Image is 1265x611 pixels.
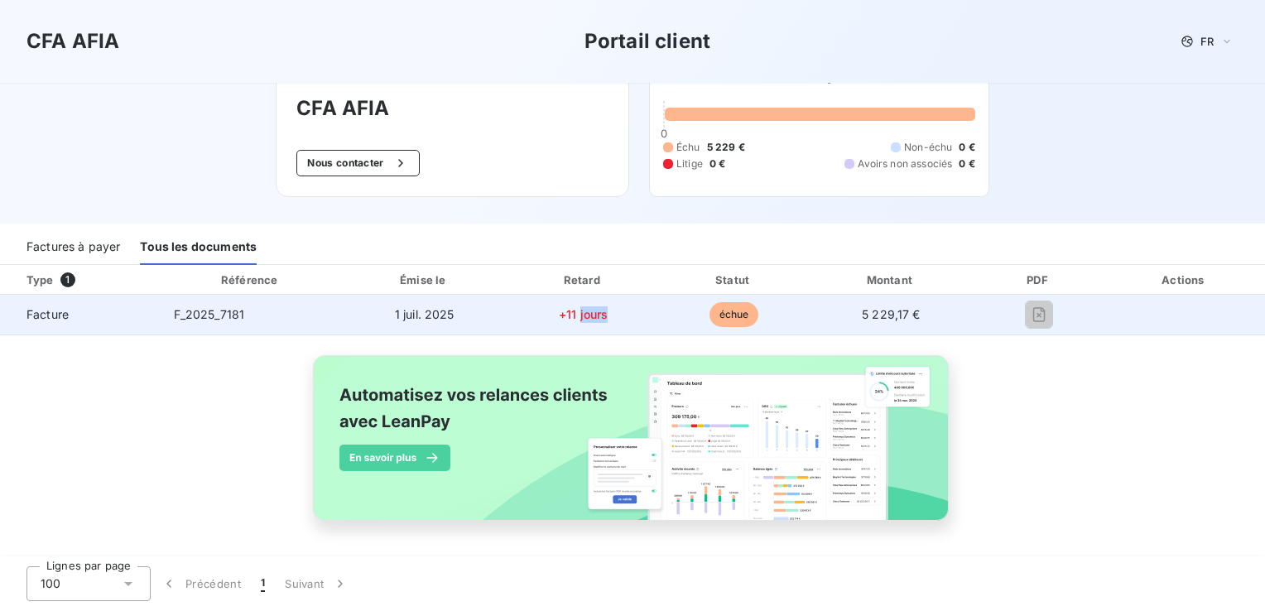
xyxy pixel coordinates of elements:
[298,345,967,549] img: banner
[959,156,974,171] span: 0 €
[676,140,700,155] span: Échu
[174,307,245,321] span: F_2025_7181
[296,94,608,123] h3: CFA AFIA
[584,26,710,56] h3: Portail client
[676,156,703,171] span: Litige
[709,302,759,327] span: échue
[41,575,60,592] span: 100
[977,272,1100,288] div: PDF
[296,150,419,176] button: Nous contacter
[26,230,120,265] div: Factures à payer
[261,575,265,592] span: 1
[862,307,921,321] span: 5 229,17 €
[707,140,745,155] span: 5 229 €
[140,230,257,265] div: Tous les documents
[1108,272,1262,288] div: Actions
[663,272,806,288] div: Statut
[1200,35,1214,48] span: FR
[858,156,952,171] span: Avoirs non associés
[345,272,504,288] div: Émise le
[904,140,952,155] span: Non-échu
[221,273,277,286] div: Référence
[251,566,275,601] button: 1
[811,272,970,288] div: Montant
[26,26,119,56] h3: CFA AFIA
[395,307,455,321] span: 1 juil. 2025
[151,566,251,601] button: Précédent
[13,306,147,323] span: Facture
[275,566,358,601] button: Suivant
[661,127,667,140] span: 0
[959,140,974,155] span: 0 €
[709,156,725,171] span: 0 €
[60,272,75,287] span: 1
[559,307,608,321] span: +11 jours
[511,272,657,288] div: Retard
[17,272,157,288] div: Type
